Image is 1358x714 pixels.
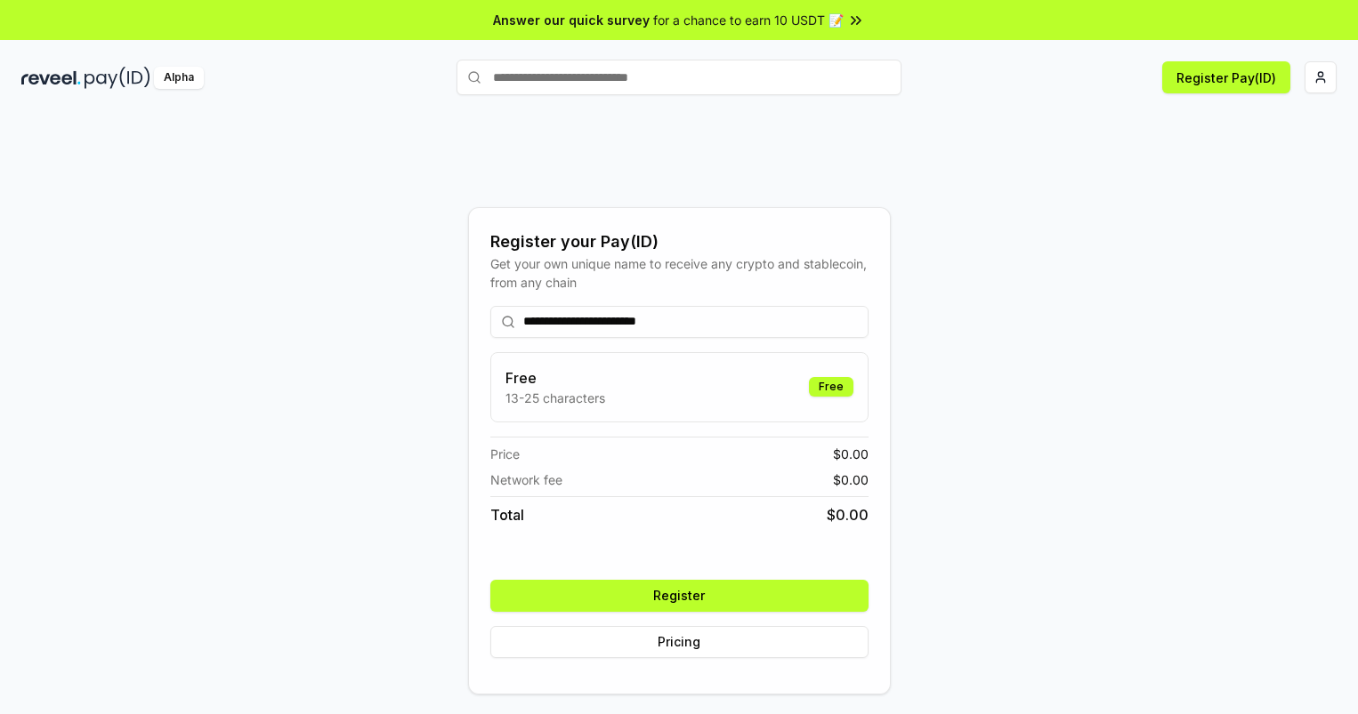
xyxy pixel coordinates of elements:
[505,389,605,407] p: 13-25 characters
[490,445,520,463] span: Price
[493,11,650,29] span: Answer our quick survey
[1162,61,1290,93] button: Register Pay(ID)
[154,67,204,89] div: Alpha
[827,504,869,525] span: $ 0.00
[653,11,844,29] span: for a chance to earn 10 USDT 📝
[833,470,869,489] span: $ 0.00
[85,67,150,89] img: pay_id
[21,67,81,89] img: reveel_dark
[490,254,869,292] div: Get your own unique name to receive any crypto and stablecoin, from any chain
[833,445,869,463] span: $ 0.00
[809,377,853,397] div: Free
[490,504,524,525] span: Total
[490,626,869,658] button: Pricing
[505,367,605,389] h3: Free
[490,470,562,489] span: Network fee
[490,229,869,254] div: Register your Pay(ID)
[490,580,869,612] button: Register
